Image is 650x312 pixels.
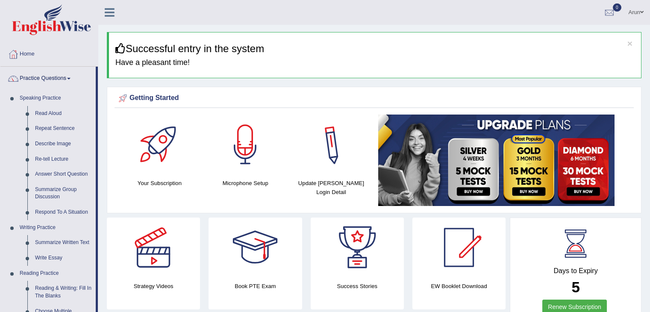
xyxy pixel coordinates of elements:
a: Re-tell Lecture [31,152,96,167]
h4: Have a pleasant time! [115,59,635,67]
h4: Update [PERSON_NAME] Login Detail [293,179,370,197]
a: Practice Questions [0,67,96,88]
a: Summarize Group Discussion [31,182,96,205]
h4: Strategy Videos [107,282,200,291]
h4: Microphone Setup [207,179,284,188]
a: Speaking Practice [16,91,96,106]
div: Getting Started [117,92,632,105]
a: Home [0,42,98,64]
h4: Success Stories [311,282,404,291]
a: Answer Short Question [31,167,96,182]
button: × [627,39,632,48]
span: 0 [613,3,621,12]
b: 5 [571,279,579,295]
img: small5.jpg [378,115,615,206]
a: Summarize Written Text [31,235,96,250]
a: Describe Image [31,136,96,152]
a: Write Essay [31,250,96,266]
h4: Book PTE Exam [209,282,302,291]
a: Repeat Sentence [31,121,96,136]
a: Respond To A Situation [31,205,96,220]
a: Writing Practice [16,220,96,235]
h4: Your Subscription [121,179,198,188]
a: Reading & Writing: Fill In The Blanks [31,281,96,303]
h3: Successful entry in the system [115,43,635,54]
a: Reading Practice [16,266,96,281]
h4: EW Booklet Download [412,282,506,291]
a: Read Aloud [31,106,96,121]
h4: Days to Expiry [520,267,632,275]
